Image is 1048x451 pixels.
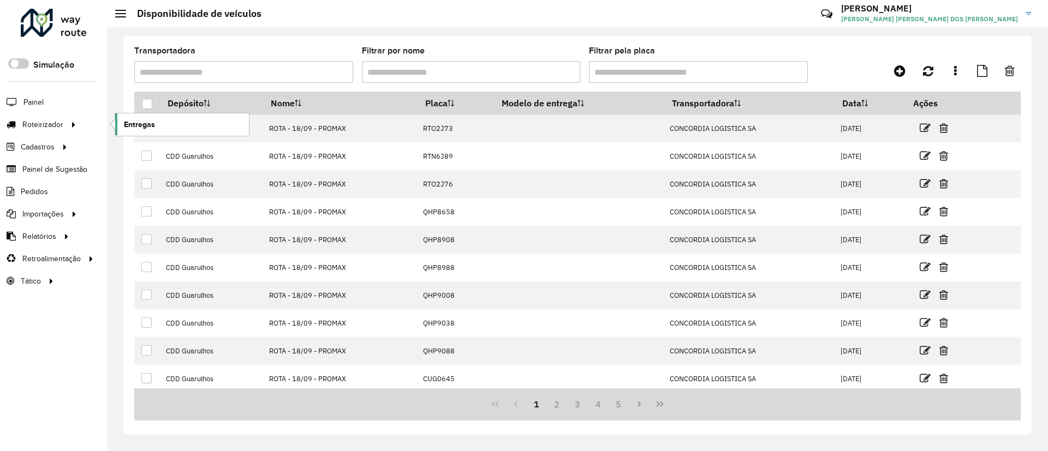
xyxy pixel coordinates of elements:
button: 1 [526,394,547,414]
td: CONCORDIA LOGISTICA SA [664,170,835,198]
td: ROTA - 18/09 - PROMAX [263,226,418,254]
th: Data [835,92,906,115]
button: 2 [546,394,567,414]
td: CDD Guarulhos [160,198,263,226]
td: [DATE] [835,309,906,337]
a: Excluir [939,148,948,163]
th: Ações [906,92,971,115]
td: ROTA - 18/09 - PROMAX [263,198,418,226]
th: Transportadora [664,92,835,115]
td: [DATE] [835,115,906,142]
span: Roteirizador [22,119,63,130]
a: Editar [920,204,931,219]
button: 3 [567,394,588,414]
a: Editar [920,371,931,386]
a: Excluir [939,343,948,358]
td: CDD Guarulhos [160,281,263,309]
td: CONCORDIA LOGISTICA SA [664,198,835,226]
a: Editar [920,260,931,274]
td: ROTA - 18/09 - PROMAX [263,281,418,309]
a: Excluir [939,287,948,302]
a: Editar [920,343,931,358]
td: CDD Guarulhos [160,142,263,170]
a: Excluir [939,121,948,135]
th: Placa [418,92,494,115]
td: QHP8908 [418,226,494,254]
a: Contato Rápido [815,2,838,26]
td: [DATE] [835,281,906,309]
button: Last Page [650,394,670,414]
a: Editar [920,315,931,330]
td: CUG0645 [418,365,494,393]
a: Editar [920,232,931,246]
td: [DATE] [835,337,906,365]
button: 4 [588,394,609,414]
td: RTN6J89 [418,142,494,170]
td: QHP9088 [418,337,494,365]
a: Editar [920,287,931,302]
td: CDD Guarulhos [160,170,263,198]
span: Tático [21,275,41,287]
td: ROTA - 18/09 - PROMAX [263,142,418,170]
label: Filtrar por nome [362,44,425,57]
td: [DATE] [835,170,906,198]
a: Excluir [939,260,948,274]
td: QHP9008 [418,281,494,309]
span: Relatórios [22,231,56,242]
span: Painel [23,97,44,108]
span: Retroalimentação [22,253,81,264]
a: Editar [920,148,931,163]
h3: [PERSON_NAME] [841,3,1018,14]
td: RTO2J76 [418,170,494,198]
span: Entregas [124,119,155,130]
td: ROTA - 18/09 - PROMAX [263,170,418,198]
td: QHP8988 [418,254,494,281]
th: Depósito [160,92,263,115]
h2: Disponibilidade de veículos [126,8,261,20]
th: Nome [263,92,418,115]
td: [DATE] [835,226,906,254]
a: Editar [920,121,931,135]
td: CDD Guarulhos [160,254,263,281]
a: Editar [920,176,931,191]
th: Modelo de entrega [494,92,664,115]
td: CONCORDIA LOGISTICA SA [664,309,835,337]
td: CONCORDIA LOGISTICA SA [664,226,835,254]
a: Entregas [115,113,249,135]
label: Simulação [33,58,74,71]
td: ROTA - 18/09 - PROMAX [263,365,418,393]
span: Importações [22,208,64,220]
td: CDD Guarulhos [160,365,263,393]
label: Transportadora [134,44,195,57]
a: Excluir [939,232,948,246]
td: CONCORDIA LOGISTICA SA [664,337,835,365]
a: Excluir [939,176,948,191]
a: Excluir [939,371,948,386]
td: QHP9038 [418,309,494,337]
td: CONCORDIA LOGISTICA SA [664,254,835,281]
span: Cadastros [21,141,55,153]
td: CONCORDIA LOGISTICA SA [664,365,835,393]
td: CONCORDIA LOGISTICA SA [664,281,835,309]
label: Filtrar pela placa [589,44,655,57]
td: [DATE] [835,254,906,281]
td: ROTA - 18/09 - PROMAX [263,254,418,281]
a: Excluir [939,204,948,219]
td: CDD Guarulhos [160,226,263,254]
span: Painel de Sugestão [22,164,87,175]
td: RTO2J73 [418,115,494,142]
td: [DATE] [835,198,906,226]
button: Next Page [629,394,650,414]
td: QHP8658 [418,198,494,226]
td: ROTA - 18/09 - PROMAX [263,309,418,337]
td: CDD Guarulhos [160,309,263,337]
td: CONCORDIA LOGISTICA SA [664,115,835,142]
td: CDD Guarulhos [160,337,263,365]
span: Pedidos [21,186,48,197]
td: ROTA - 18/09 - PROMAX [263,337,418,365]
td: ROTA - 18/09 - PROMAX [263,115,418,142]
td: [DATE] [835,142,906,170]
a: Excluir [939,315,948,330]
button: 5 [609,394,629,414]
span: [PERSON_NAME] [PERSON_NAME] DOS [PERSON_NAME] [841,14,1018,24]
